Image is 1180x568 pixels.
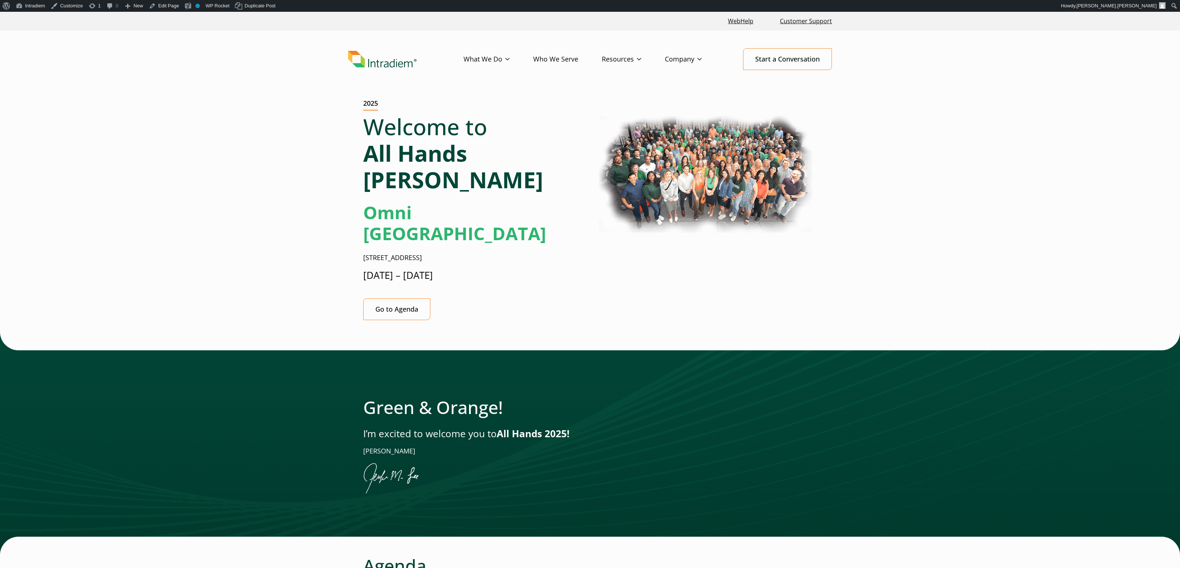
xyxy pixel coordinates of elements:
a: Link to homepage of Intradiem [348,51,464,68]
div: No index [195,4,200,8]
h2: 2025 [363,99,378,111]
strong: Omni [GEOGRAPHIC_DATA] [363,200,546,246]
a: Link opens in a new window [725,13,756,29]
a: Go to Agenda [363,298,430,320]
p: [PERSON_NAME] [363,446,817,456]
a: Resources [602,49,665,70]
p: [STREET_ADDRESS] [363,253,584,263]
h1: Welcome to [363,113,584,193]
p: I’m excited to welcome you to [363,427,817,441]
a: Start a Conversation [743,48,832,70]
a: What We Do [464,49,533,70]
a: Company [665,49,725,70]
a: Customer Support [777,13,835,29]
p: [DATE] – [DATE] [363,269,584,282]
a: Who We Serve [533,49,602,70]
strong: All Hands 2025! [497,427,569,440]
h2: Green & Orange! [363,397,817,418]
img: Intradiem [348,51,417,68]
span: [PERSON_NAME].[PERSON_NAME] [1077,3,1157,8]
strong: [PERSON_NAME] [363,165,543,195]
strong: All Hands [363,138,467,168]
